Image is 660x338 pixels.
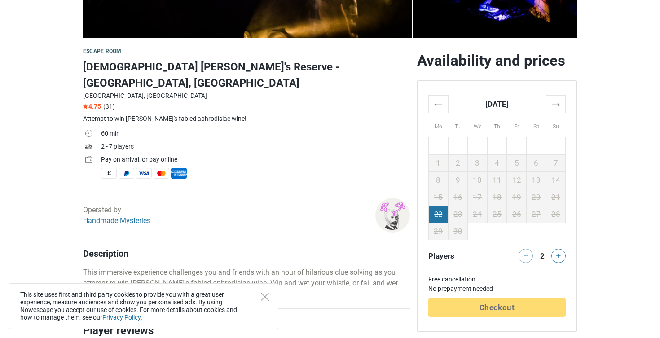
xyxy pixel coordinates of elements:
[375,198,410,233] img: 0584ce565c824b7bl.png
[526,171,546,189] td: 13
[546,154,566,171] td: 7
[83,103,101,110] span: 4.75
[468,113,488,137] th: We
[468,154,488,171] td: 3
[487,171,507,189] td: 11
[429,189,449,206] td: 15
[9,283,278,329] div: This site uses first and third party cookies to provide you with a great user experience, measure...
[101,155,410,164] div: Pay on arrival, or pay online
[83,48,121,54] span: Escape room
[136,168,152,179] span: Visa
[83,114,410,123] div: Attempt to win [PERSON_NAME]'s fabled aphrodisiac wine!
[507,206,527,223] td: 26
[83,205,150,226] div: Operated by
[448,113,468,137] th: Tu
[83,104,88,109] img: Star
[546,171,566,189] td: 14
[428,275,566,284] td: Free cancellation
[487,206,507,223] td: 25
[417,52,577,70] h2: Availability and prices
[526,154,546,171] td: 6
[83,59,410,91] h1: [DEMOGRAPHIC_DATA] [PERSON_NAME]'s Reserve - [GEOGRAPHIC_DATA], [GEOGRAPHIC_DATA]
[429,223,449,240] td: 29
[154,168,169,179] span: MasterCard
[171,168,187,179] span: American Express
[102,314,141,321] a: Privacy Policy
[487,113,507,137] th: Th
[83,91,410,101] div: [GEOGRAPHIC_DATA], [GEOGRAPHIC_DATA]
[83,216,150,225] a: Handmade Mysteries
[448,154,468,171] td: 2
[507,154,527,171] td: 5
[119,168,134,179] span: PayPal
[537,249,548,261] div: 2
[526,189,546,206] td: 20
[526,206,546,223] td: 27
[448,95,546,113] th: [DATE]
[429,95,449,113] th: ←
[546,95,566,113] th: →
[487,189,507,206] td: 18
[429,113,449,137] th: Mo
[83,248,410,259] h4: Description
[448,171,468,189] td: 9
[261,293,269,301] button: Close
[487,154,507,171] td: 4
[546,206,566,223] td: 28
[448,189,468,206] td: 16
[83,267,410,299] p: This immersive experience challenges you and friends with an hour of hilarious clue solving as yo...
[101,141,410,154] td: 2 - 7 players
[428,284,566,294] td: No prepayment needed
[101,168,117,179] span: Cash
[546,113,566,137] th: Su
[468,189,488,206] td: 17
[448,206,468,223] td: 23
[468,206,488,223] td: 24
[546,189,566,206] td: 21
[468,171,488,189] td: 10
[101,128,410,141] td: 60 min
[507,171,527,189] td: 12
[429,171,449,189] td: 8
[429,154,449,171] td: 1
[507,113,527,137] th: Fr
[526,113,546,137] th: Sa
[103,103,115,110] span: (31)
[429,206,449,223] td: 22
[507,189,527,206] td: 19
[448,223,468,240] td: 30
[425,249,497,263] div: Players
